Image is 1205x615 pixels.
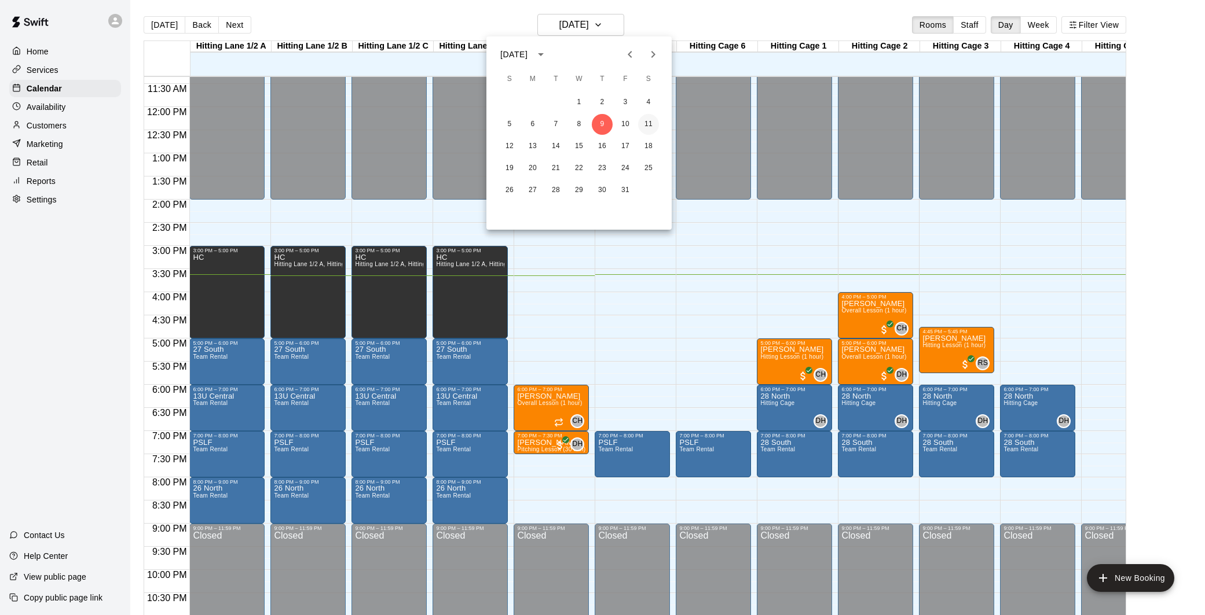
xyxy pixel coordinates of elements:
button: 25 [638,158,659,179]
button: 2 [592,92,613,113]
button: 21 [545,158,566,179]
button: 8 [569,114,589,135]
button: 22 [569,158,589,179]
button: 31 [615,180,636,201]
span: Tuesday [545,68,566,91]
button: calendar view is open, switch to year view [531,45,551,64]
button: 13 [522,136,543,157]
span: Thursday [592,68,613,91]
button: 27 [522,180,543,201]
span: Sunday [499,68,520,91]
button: 3 [615,92,636,113]
button: 12 [499,136,520,157]
button: 1 [569,92,589,113]
button: 14 [545,136,566,157]
button: 19 [499,158,520,179]
button: 17 [615,136,636,157]
button: 15 [569,136,589,157]
button: 23 [592,158,613,179]
span: Wednesday [569,68,589,91]
button: 30 [592,180,613,201]
button: 26 [499,180,520,201]
div: [DATE] [500,49,528,61]
button: Next month [642,43,665,66]
button: 11 [638,114,659,135]
button: 29 [569,180,589,201]
button: 7 [545,114,566,135]
button: 24 [615,158,636,179]
button: 9 [592,114,613,135]
button: 5 [499,114,520,135]
button: 18 [638,136,659,157]
button: 16 [592,136,613,157]
span: Friday [615,68,636,91]
button: Previous month [618,43,642,66]
button: 4 [638,92,659,113]
button: 20 [522,158,543,179]
button: 10 [615,114,636,135]
span: Monday [522,68,543,91]
span: Saturday [638,68,659,91]
button: 28 [545,180,566,201]
button: 6 [522,114,543,135]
